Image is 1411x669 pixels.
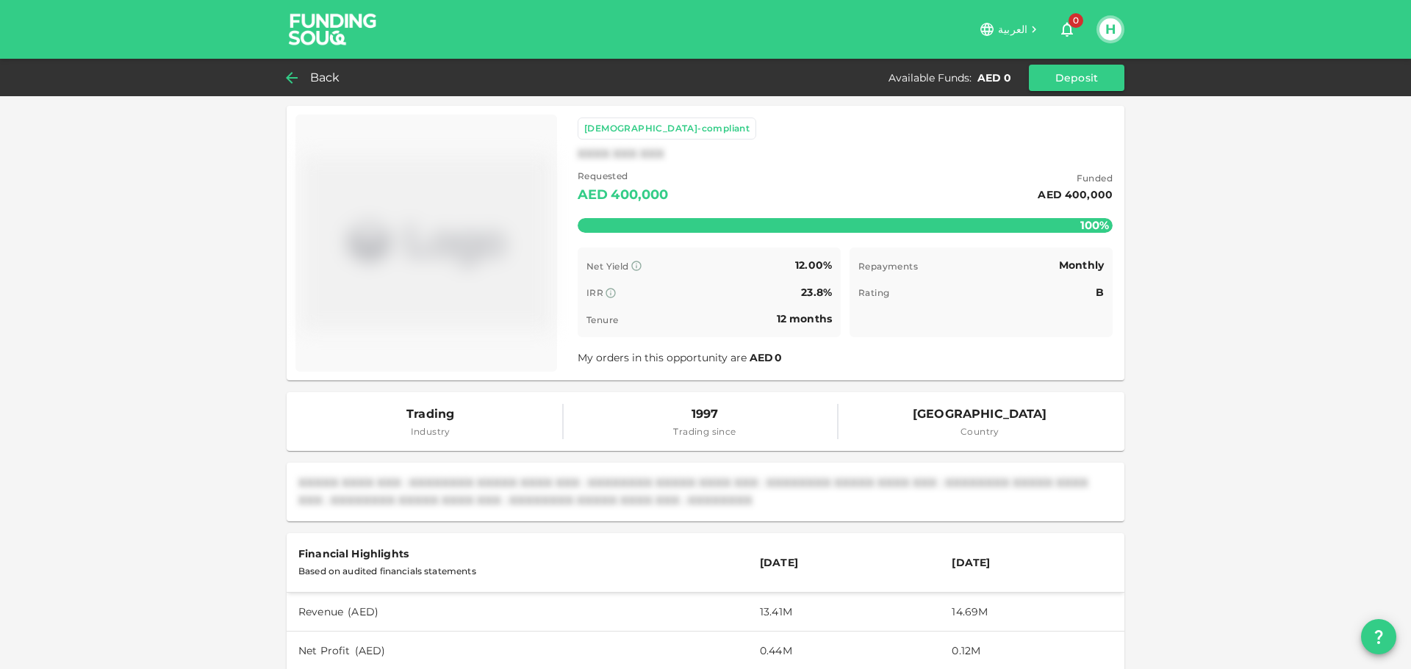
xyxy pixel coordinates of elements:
[578,169,669,184] span: Requested
[998,23,1027,36] span: العربية
[795,258,832,272] span: 12.00%
[1029,65,1124,91] button: Deposit
[801,286,832,299] span: 23.8%
[673,404,736,424] span: 1997
[578,145,664,163] div: XXXX XXX XXX
[298,474,1113,510] div: XXXXX XXXX XXX : XXXXXXXX XXXXX XXXX XXX : XXXXXXXX XXXXX XXXX XXX : XXXXXXXX XXXXX XXXX XXX : XX...
[298,563,736,580] div: Based on audited financials statements
[1059,258,1104,272] span: Monthly
[584,121,750,136] div: [DEMOGRAPHIC_DATA]-compliant
[775,351,782,364] span: 0
[1069,13,1083,28] span: 0
[1038,171,1113,186] span: Funded
[748,592,940,631] td: 13.41M
[1099,18,1121,40] button: H
[301,120,551,366] img: Marketplace Logo
[940,533,1124,593] th: [DATE]
[673,424,736,439] span: Trading since
[913,424,1047,439] span: Country
[1361,619,1396,654] button: question
[348,605,378,618] span: ( AED )
[298,545,736,563] div: Financial Highlights
[913,404,1047,424] span: [GEOGRAPHIC_DATA]
[586,261,629,272] span: Net Yield
[748,533,940,593] th: [DATE]
[858,261,918,272] span: Repayments
[750,351,773,364] span: AED
[310,68,340,88] span: Back
[777,312,832,325] span: 12 months
[586,314,618,325] span: Tenure
[888,70,972,85] div: Available Funds :
[406,424,454,439] span: Industry
[940,592,1124,631] td: 14.69M
[406,404,454,424] span: Trading
[1096,286,1104,299] span: B
[298,644,351,657] span: Net Profit
[1052,15,1082,44] button: 0
[586,287,603,298] span: IRR
[977,70,1011,85] div: AED 0
[858,287,889,298] span: Rating
[298,605,343,618] span: Revenue
[578,351,783,364] span: My orders in this opportunity are
[355,644,386,657] span: ( AED )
